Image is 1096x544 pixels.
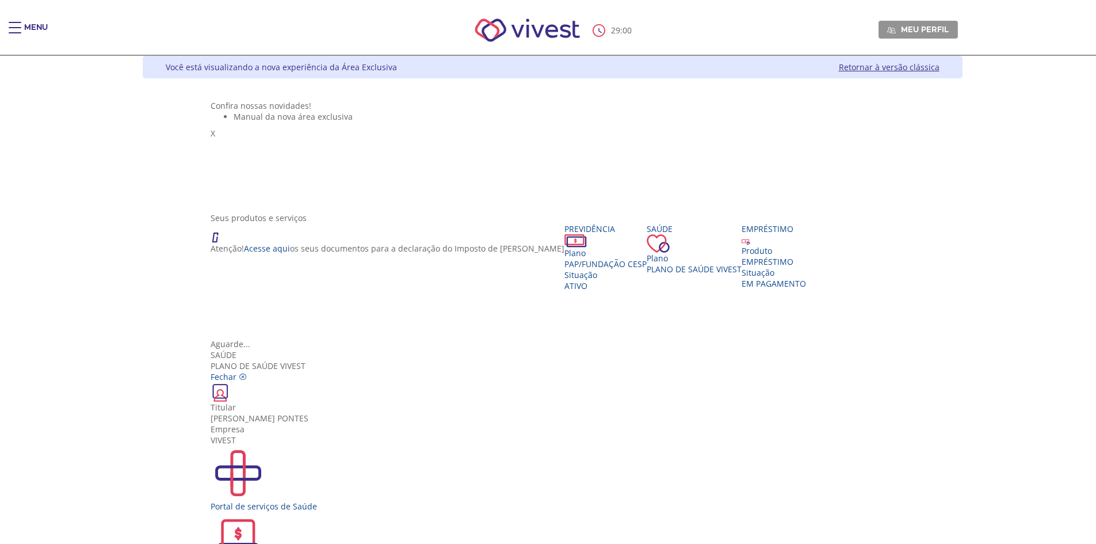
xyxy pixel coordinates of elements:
a: Retornar à versão clássica [839,62,940,73]
p: Atenção! os seus documentos para a declaração do Imposto de [PERSON_NAME] [211,243,564,254]
span: Plano de Saúde VIVEST [647,264,742,275]
img: ico_atencao.png [211,223,230,243]
span: Fechar [211,371,236,382]
div: Situação [564,269,647,280]
a: Acesse aqui [244,243,290,254]
section: <span lang="pt-BR" dir="ltr">Visualizador do Conteúdo da Web</span> 1 [211,100,894,201]
img: ico_coracao.png [647,234,670,253]
div: Plano [564,248,647,258]
img: ico_carteirinha.png [211,382,230,402]
span: 00 [623,25,632,36]
div: Saúde [211,349,894,360]
div: Empréstimo [742,223,806,234]
div: Portal de serviços de Saúde [211,501,894,512]
div: Saúde [647,223,742,234]
div: Plano de Saúde VIVEST [211,349,894,371]
div: VIVEST [211,435,894,446]
a: Portal de serviços de Saúde [211,446,894,512]
div: Plano [647,253,742,264]
img: Vivest [462,6,593,55]
div: Titular [211,402,894,413]
a: Empréstimo Produto EMPRÉSTIMO Situação EM PAGAMENTO [742,223,806,289]
a: Previdência PlanoPAP/Fundação CESP SituaçãoAtivo [564,223,647,291]
div: Menu [24,22,48,45]
div: Seus produtos e serviços [211,212,894,223]
span: X [211,128,215,139]
div: Produto [742,245,806,256]
span: Manual da nova área exclusiva [234,111,353,122]
span: 29 [611,25,620,36]
a: Meu perfil [879,21,958,38]
div: EMPRÉSTIMO [742,256,806,267]
img: PortalSaude.svg [211,446,266,501]
a: Fechar [211,371,247,382]
div: Aguarde... [211,338,894,349]
div: Previdência [564,223,647,234]
div: Você está visualizando a nova experiência da Área Exclusiva [166,62,397,73]
a: Saúde PlanoPlano de Saúde VIVEST [647,223,742,275]
img: Meu perfil [887,26,896,35]
div: : [593,24,634,37]
span: Ativo [564,280,587,291]
img: ico_dinheiro.png [564,234,587,248]
span: EM PAGAMENTO [742,278,806,289]
div: Empresa [211,424,894,435]
div: [PERSON_NAME] PONTES [211,413,894,424]
span: Meu perfil [901,24,949,35]
span: PAP/Fundação CESP [564,258,647,269]
img: ico_emprestimo.svg [742,237,750,245]
div: Situação [742,267,806,278]
div: Confira nossas novidades! [211,100,894,111]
